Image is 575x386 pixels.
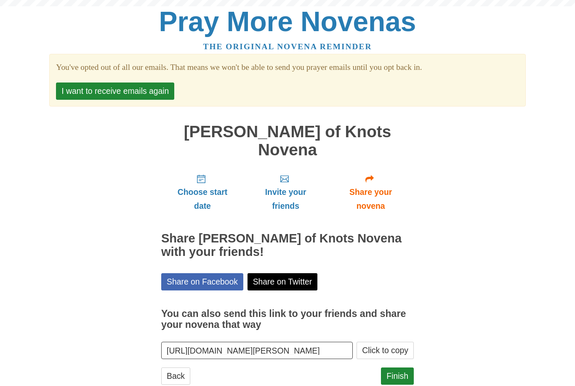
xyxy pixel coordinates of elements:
a: Share your novena [327,167,414,217]
a: Choose start date [161,167,244,217]
h3: You can also send this link to your friends and share your novena that way [161,309,414,330]
a: Invite your friends [244,167,327,217]
button: I want to receive emails again [56,83,174,100]
h1: [PERSON_NAME] of Knots Novena [161,123,414,159]
a: Pray More Novenas [159,6,416,37]
a: The original novena reminder [203,42,372,51]
a: Share on Twitter [248,273,318,290]
a: Finish [381,367,414,385]
section: You've opted out of all our emails. That means we won't be able to send you prayer emails until y... [56,61,519,75]
a: Share on Facebook [161,273,243,290]
span: Share your novena [336,185,405,213]
span: Invite your friends [252,185,319,213]
a: Back [161,367,190,385]
span: Choose start date [170,185,235,213]
h2: Share [PERSON_NAME] of Knots Novena with your friends! [161,232,414,259]
button: Click to copy [357,342,414,359]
